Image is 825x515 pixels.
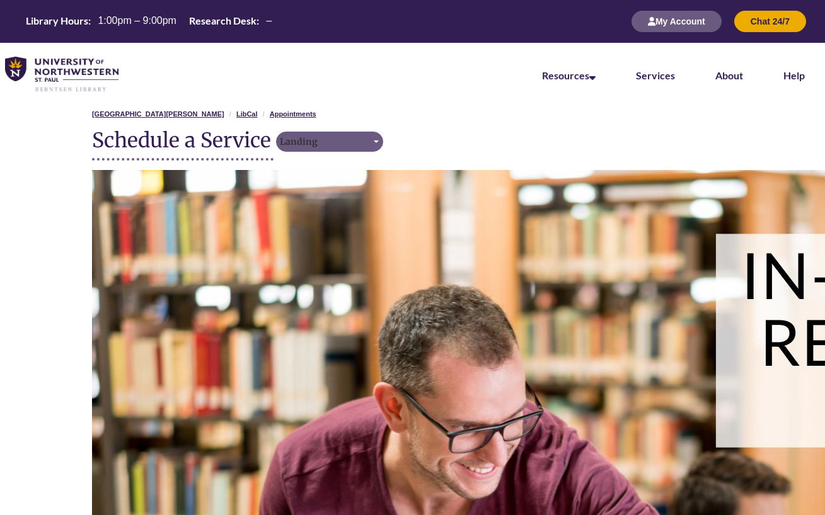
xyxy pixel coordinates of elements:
span: – [267,15,272,26]
a: My Account [632,16,722,26]
th: Research Desk: [184,14,261,28]
nav: Breadcrumb [92,109,733,120]
a: Resources [542,69,596,81]
a: Chat 24/7 [734,16,806,26]
th: Library Hours: [21,14,93,28]
button: My Account [632,11,722,32]
a: Appointments [270,110,316,118]
button: Landing [276,132,383,152]
button: Chat 24/7 [734,11,806,32]
span: 1:00pm – 9:00pm [98,15,176,26]
div: Landing [280,135,376,148]
div: Schedule a Service [92,130,276,152]
a: Help [783,69,805,81]
a: About [715,69,743,81]
a: LibCal [236,110,258,118]
a: Hours Today [21,14,277,29]
table: Hours Today [21,14,277,28]
a: [GEOGRAPHIC_DATA][PERSON_NAME] [92,110,224,118]
a: Services [636,69,675,81]
img: UNWSP Library Logo [5,57,118,93]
